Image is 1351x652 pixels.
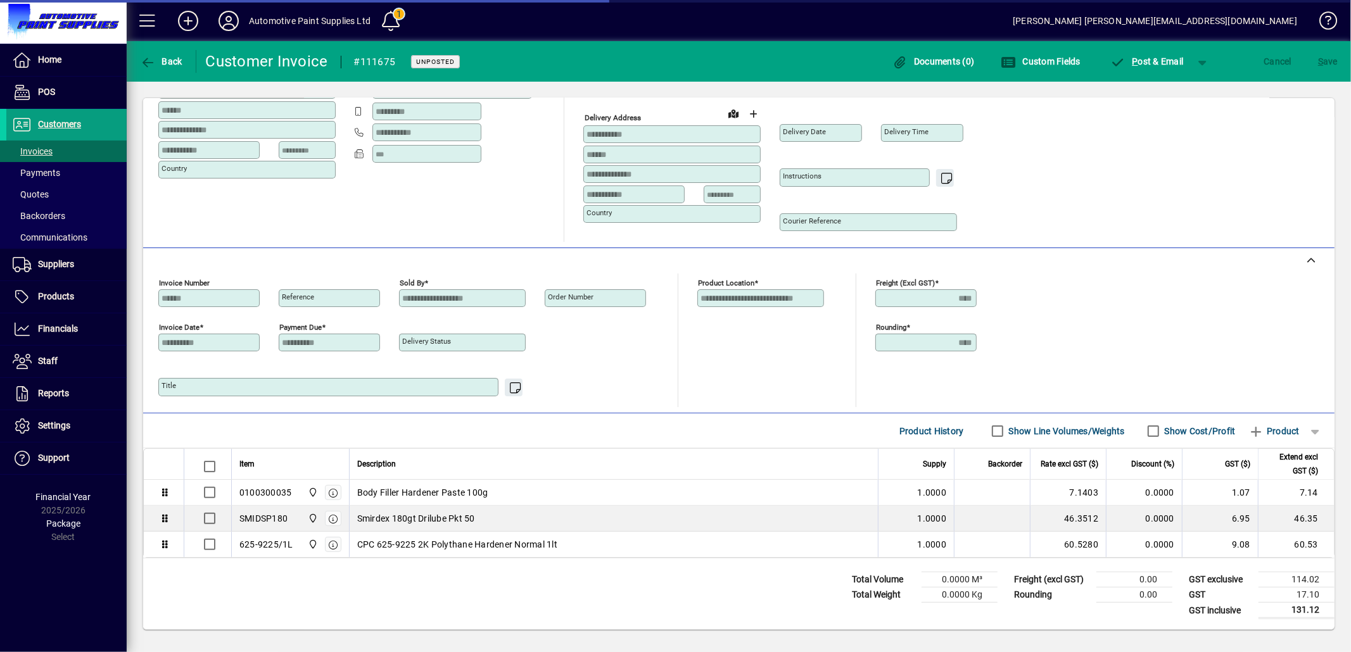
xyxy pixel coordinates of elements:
[36,492,91,502] span: Financial Year
[38,119,81,129] span: Customers
[249,11,371,31] div: Automotive Paint Supplies Ltd
[279,323,322,332] mat-label: Payment due
[1132,56,1138,66] span: P
[1001,56,1081,66] span: Custom Fields
[38,453,70,463] span: Support
[6,249,127,280] a: Suppliers
[162,381,176,390] mat-label: Title
[13,232,87,242] span: Communications
[159,323,200,332] mat-label: Invoice date
[357,512,475,525] span: Smirdex 180gt Drilube Pkt 50
[38,259,74,269] span: Suppliers
[1259,587,1335,603] td: 17.10
[127,50,196,73] app-page-header-button: Back
[1182,506,1258,532] td: 6.95
[1008,587,1096,603] td: Rounding
[1258,506,1334,532] td: 46.35
[6,442,127,474] a: Support
[1318,51,1338,72] span: ave
[1013,11,1297,31] div: [PERSON_NAME] [PERSON_NAME][EMAIL_ADDRESS][DOMAIN_NAME]
[1183,587,1259,603] td: GST
[6,77,127,108] a: POS
[988,457,1022,471] span: Backorder
[6,44,127,76] a: Home
[1006,425,1125,437] label: Show Line Volumes/Weights
[1041,457,1098,471] span: Rate excl GST ($)
[884,127,929,136] mat-label: Delivery time
[1242,420,1306,442] button: Product
[846,587,922,603] td: Total Weight
[876,279,935,287] mat-label: Freight (excl GST)
[6,410,127,442] a: Settings
[305,486,319,499] span: Automotive Paint Supplies Ltd
[400,279,424,287] mat-label: Sold by
[783,172,821,180] mat-label: Instructions
[239,512,288,525] div: SMIDSP180
[38,420,70,430] span: Settings
[6,313,127,345] a: Financials
[1183,572,1259,587] td: GST exclusive
[1259,603,1335,618] td: 131.12
[13,168,60,178] span: Payments
[1162,425,1236,437] label: Show Cost/Profit
[357,538,557,551] span: CPC 625-9225 2K Polythane Hardener Normal 1lt
[38,323,78,334] span: Financials
[305,537,319,551] span: Automotive Paint Supplies Ltd
[416,58,455,66] span: Unposted
[923,457,946,471] span: Supply
[918,512,947,525] span: 1.0000
[1096,587,1172,603] td: 0.00
[1225,457,1250,471] span: GST ($)
[998,50,1084,73] button: Custom Fields
[239,457,255,471] span: Item
[1008,572,1096,587] td: Freight (excl GST)
[168,9,208,32] button: Add
[357,486,488,499] span: Body Filler Hardener Paste 100g
[1266,450,1318,478] span: Extend excl GST ($)
[159,279,210,287] mat-label: Invoice number
[305,511,319,525] span: Automotive Paint Supplies Ltd
[6,184,127,205] a: Quotes
[6,141,127,162] a: Invoices
[402,337,451,346] mat-label: Delivery status
[698,279,754,287] mat-label: Product location
[1318,56,1323,66] span: S
[38,356,58,366] span: Staff
[1038,486,1098,499] div: 7.1403
[894,420,969,442] button: Product History
[6,162,127,184] a: Payments
[46,518,80,529] span: Package
[1258,480,1334,506] td: 7.14
[1182,532,1258,557] td: 9.08
[6,378,127,410] a: Reports
[38,291,74,301] span: Products
[1258,532,1334,557] td: 60.53
[1104,50,1190,73] button: Post & Email
[783,127,826,136] mat-label: Delivery date
[6,281,127,313] a: Products
[918,486,947,499] span: 1.0000
[876,323,906,332] mat-label: Rounding
[899,421,964,441] span: Product History
[354,52,396,72] div: #111675
[357,457,396,471] span: Description
[723,103,744,123] a: View on map
[1131,457,1174,471] span: Discount (%)
[922,587,998,603] td: 0.0000 Kg
[922,572,998,587] td: 0.0000 M³
[1038,538,1098,551] div: 60.5280
[1259,572,1335,587] td: 114.02
[1310,3,1335,44] a: Knowledge Base
[1096,572,1172,587] td: 0.00
[6,346,127,377] a: Staff
[38,388,69,398] span: Reports
[892,56,975,66] span: Documents (0)
[1106,532,1182,557] td: 0.0000
[1106,480,1182,506] td: 0.0000
[162,164,187,173] mat-label: Country
[140,56,182,66] span: Back
[239,538,293,551] div: 625-9225/1L
[548,292,593,301] mat-label: Order number
[208,9,249,32] button: Profile
[38,54,61,65] span: Home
